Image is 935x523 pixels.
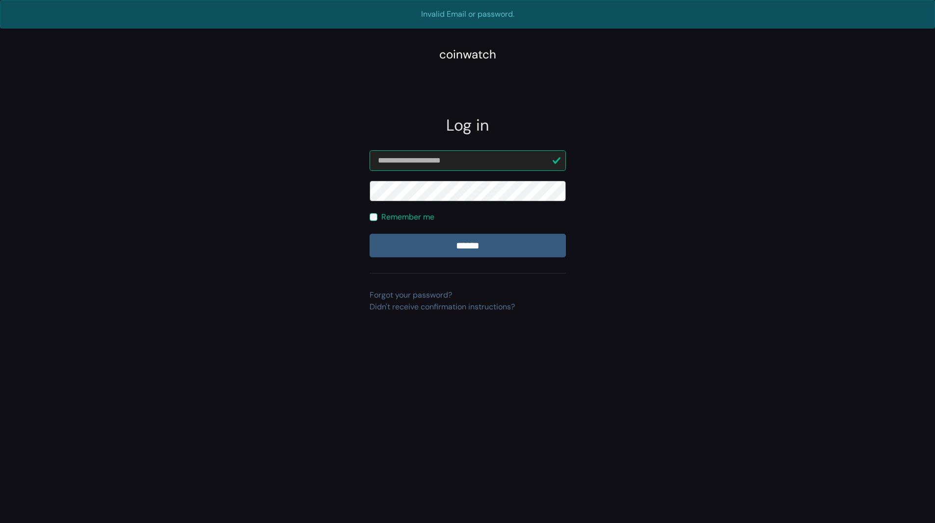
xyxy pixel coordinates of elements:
[439,51,496,61] a: coinwatch
[370,116,566,135] h2: Log in
[439,46,496,63] div: coinwatch
[370,302,515,312] a: Didn't receive confirmation instructions?
[381,211,434,223] label: Remember me
[370,290,452,300] a: Forgot your password?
